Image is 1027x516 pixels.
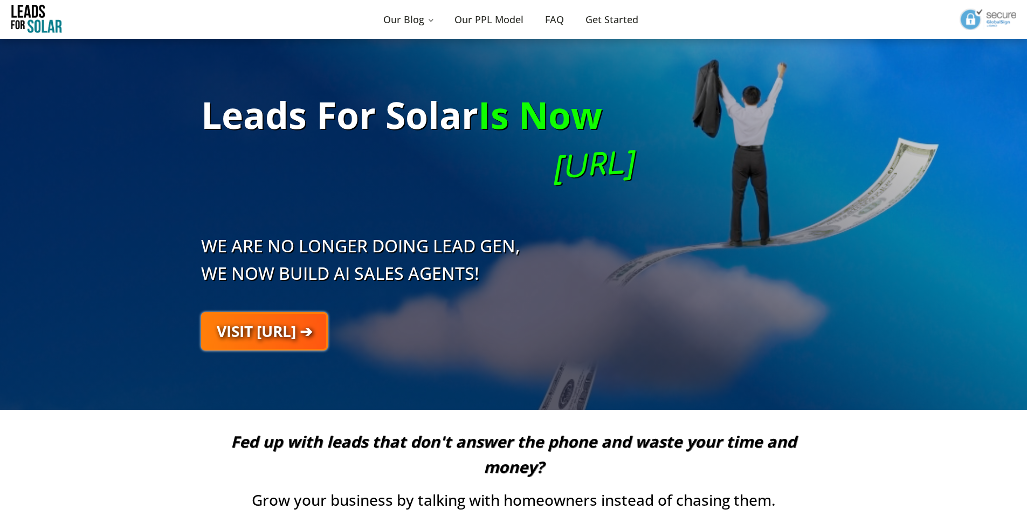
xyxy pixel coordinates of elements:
[11,3,62,36] img: Leads For Solar Home Page
[534,1,575,38] a: FAQ
[201,87,920,153] h1: Leads For Solar
[201,312,328,350] a: VISIT [URL] ➔
[960,9,1016,30] img: Leads For Solar Home Page
[231,431,796,477] i: Fed up with leads that don't answer the phone and waste your time and money?
[575,1,649,38] a: Get Started
[201,210,645,287] h2: WE ARE NO LONGER DOING LEAD GEN, WE NOW BUILD AI SALES AGENTS!
[478,87,602,142] span: Is Now
[373,1,443,38] a: Our Blog
[199,142,639,221] div: [URL]
[444,1,534,38] a: Our PPL Model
